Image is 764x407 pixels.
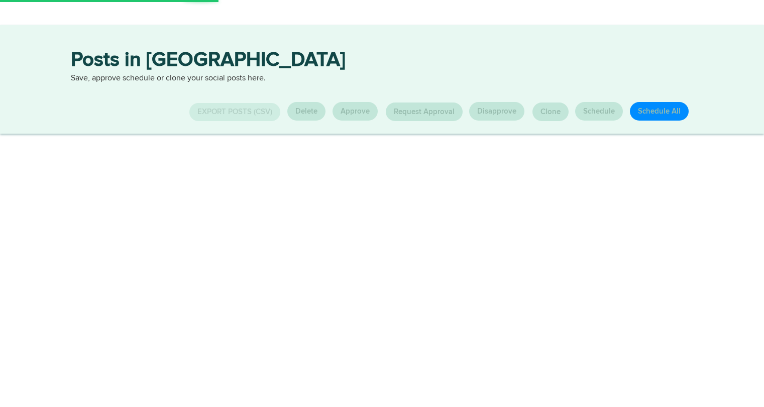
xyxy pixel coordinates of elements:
span: Clone [540,108,561,116]
button: Export Posts (CSV) [189,103,280,121]
button: Delete [287,102,325,121]
h3: Posts in [GEOGRAPHIC_DATA] [71,50,694,73]
button: Schedule All [630,102,689,121]
button: Request Approval [386,103,463,121]
span: Request Approval [394,108,455,116]
button: Approve [333,102,378,121]
button: Schedule [575,102,623,121]
p: Save, approve schedule or clone your social posts here. [71,73,694,84]
button: Clone [532,103,569,121]
button: Disapprove [469,102,524,121]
